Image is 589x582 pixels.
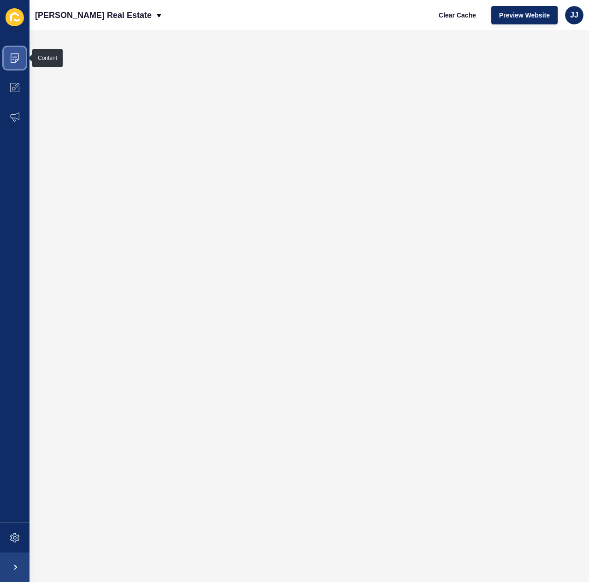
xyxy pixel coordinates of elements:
[35,4,152,27] p: [PERSON_NAME] Real Estate
[38,54,57,62] div: Content
[439,11,476,20] span: Clear Cache
[499,11,550,20] span: Preview Website
[431,6,484,24] button: Clear Cache
[570,11,578,20] span: JJ
[491,6,558,24] button: Preview Website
